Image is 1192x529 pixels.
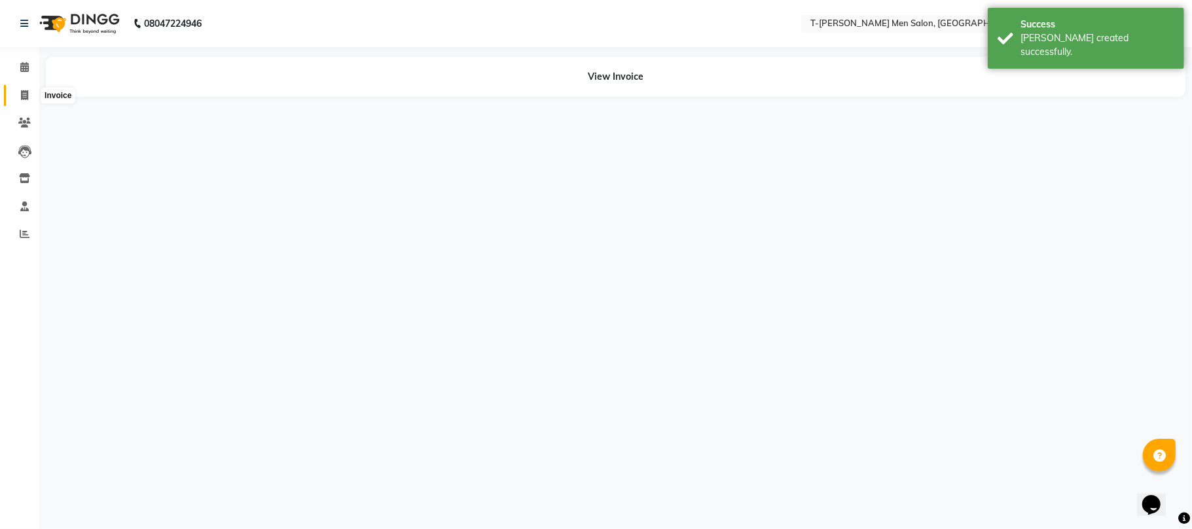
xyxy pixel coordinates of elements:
[33,5,123,42] img: logo
[1020,31,1174,59] div: Bill created successfully.
[41,88,75,104] div: Invoice
[46,57,1185,97] div: View Invoice
[144,5,202,42] b: 08047224946
[1020,18,1174,31] div: Success
[1137,477,1179,516] iframe: chat widget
